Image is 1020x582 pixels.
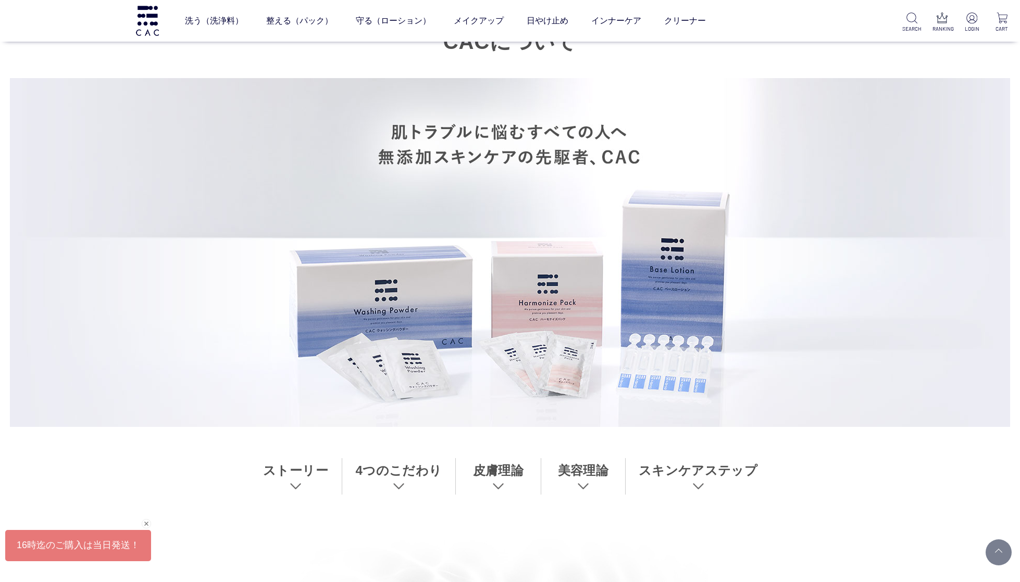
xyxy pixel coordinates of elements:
[527,6,568,35] a: 日やけ止め
[626,458,770,495] a: スキンケアステップ
[134,6,160,35] img: logo
[902,12,922,33] a: SEARCH
[932,25,952,33] p: RANKING
[342,458,456,495] a: 4つのこだわり
[664,6,706,35] a: クリーナー
[992,12,1012,33] a: CART
[992,25,1012,33] p: CART
[356,6,431,35] a: 守る（ローション）
[266,6,333,35] a: 整える（パック）
[185,6,243,35] a: 洗う（洗浄料）
[962,25,981,33] p: LOGIN
[902,25,922,33] p: SEARCH
[250,458,342,495] a: ストーリー
[591,6,641,35] a: インナーケア
[456,458,541,495] a: 皮膚理論
[932,12,952,33] a: RANKING
[454,6,504,35] a: メイクアップ
[962,12,981,33] a: LOGIN
[541,458,626,495] a: 美容理論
